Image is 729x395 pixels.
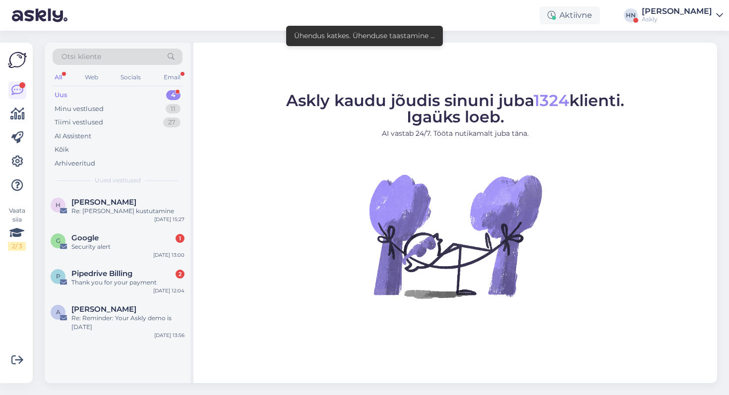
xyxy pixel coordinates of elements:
[534,91,569,110] span: 1324
[71,198,136,207] span: Hanna Korsar
[71,305,136,314] span: Aistė Maldaikienė
[162,71,182,84] div: Email
[8,51,27,69] img: Askly Logo
[56,273,61,280] span: P
[642,7,712,15] div: [PERSON_NAME]
[55,90,67,100] div: Uus
[624,8,638,22] div: HN
[8,242,26,251] div: 2 / 3
[55,104,104,114] div: Minu vestlused
[166,104,181,114] div: 11
[55,159,95,169] div: Arhiveeritud
[642,15,712,23] div: Askly
[153,287,184,294] div: [DATE] 12:04
[154,216,184,223] div: [DATE] 15:27
[286,91,624,126] span: Askly kaudu jõudis sinuni juba klienti. Igaüks loeb.
[71,278,184,287] div: Thank you for your payment
[55,131,91,141] div: AI Assistent
[56,201,61,209] span: H
[154,332,184,339] div: [DATE] 13:56
[55,145,69,155] div: Kõik
[83,71,100,84] div: Web
[95,176,141,185] span: Uued vestlused
[71,314,184,332] div: Re: Reminder: Your Askly demo is [DATE]
[286,128,624,139] p: AI vastab 24/7. Tööta nutikamalt juba täna.
[61,52,101,62] span: Otsi kliente
[176,270,184,279] div: 2
[366,147,545,325] img: No Chat active
[153,251,184,259] div: [DATE] 13:00
[8,206,26,251] div: Vaata siia
[176,234,184,243] div: 1
[163,117,181,127] div: 27
[166,90,181,100] div: 4
[71,233,99,242] span: Google
[56,308,61,316] span: A
[540,6,600,24] div: Aktiivne
[53,71,64,84] div: All
[71,207,184,216] div: Re: [PERSON_NAME] kustutamine
[71,269,132,278] span: Pipedrive Billing
[294,31,435,41] div: Ühendus katkes. Ühenduse taastamine ...
[642,7,723,23] a: [PERSON_NAME]Askly
[55,117,103,127] div: Tiimi vestlused
[119,71,143,84] div: Socials
[56,237,61,244] span: G
[71,242,184,251] div: Security alert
